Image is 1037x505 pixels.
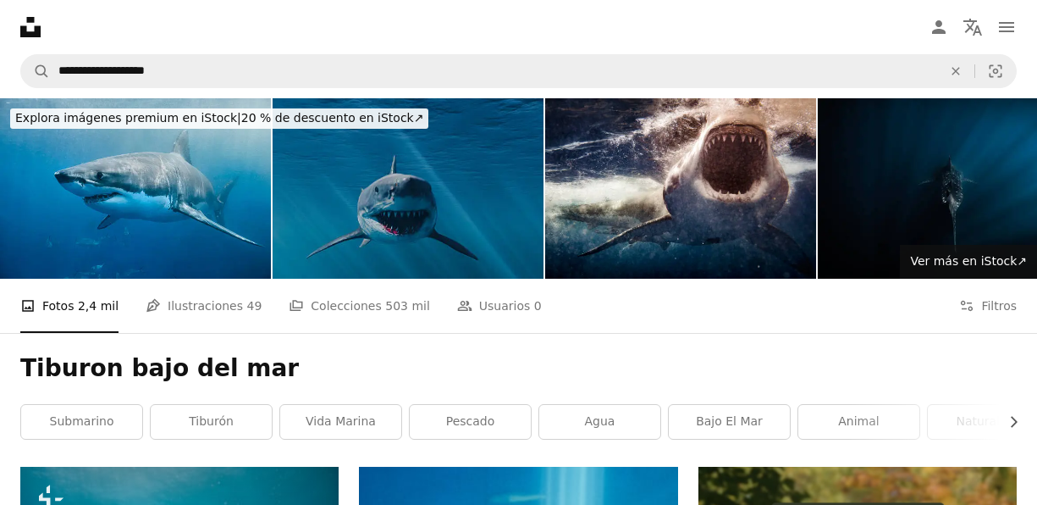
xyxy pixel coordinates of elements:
[534,297,542,315] span: 0
[990,10,1023,44] button: Menú
[21,55,50,87] button: Buscar en Unsplash
[956,10,990,44] button: Idioma
[21,405,142,439] a: submarino
[20,17,41,37] a: Inicio — Unsplash
[545,98,816,279] img: Extremo primer plano del ataque del Gran Tiburón Blanco con sangre
[539,405,660,439] a: Agua
[959,279,1017,333] button: Filtros
[900,245,1037,279] a: Ver más en iStock↗
[151,405,272,439] a: tiburón
[273,98,543,279] img: Gran tiburón blanco nadando en aguas tropicales submarinas. Renderizado de ilustraciones 3D
[457,279,542,333] a: Usuarios 0
[15,111,241,125] span: Explora imágenes premium en iStock |
[20,353,1017,384] h1: Tiburon bajo del mar
[998,405,1017,439] button: desplazar lista a la derecha
[15,111,423,125] span: 20 % de descuento en iStock ↗
[975,55,1016,87] button: Búsqueda visual
[385,297,430,315] span: 503 mil
[937,55,974,87] button: Borrar
[146,279,262,333] a: Ilustraciones 49
[922,10,956,44] a: Iniciar sesión / Registrarse
[289,279,430,333] a: Colecciones 503 mil
[910,254,1027,268] span: Ver más en iStock ↗
[410,405,531,439] a: pescado
[798,405,919,439] a: animal
[280,405,401,439] a: Vida marina
[669,405,790,439] a: Bajo el mar
[246,297,262,315] span: 49
[20,54,1017,88] form: Encuentra imágenes en todo el sitio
